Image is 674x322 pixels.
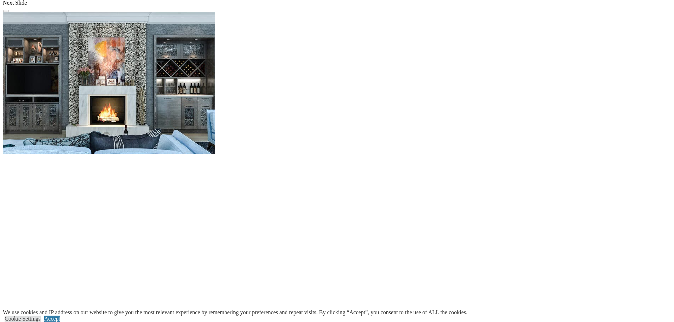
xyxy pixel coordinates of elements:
a: Accept [44,316,60,322]
img: Banner for mobile view [3,12,215,154]
div: We use cookies and IP address on our website to give you the most relevant experience by remember... [3,309,467,316]
a: Cookie Settings [5,316,41,322]
button: Click here to pause slide show [3,10,8,12]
